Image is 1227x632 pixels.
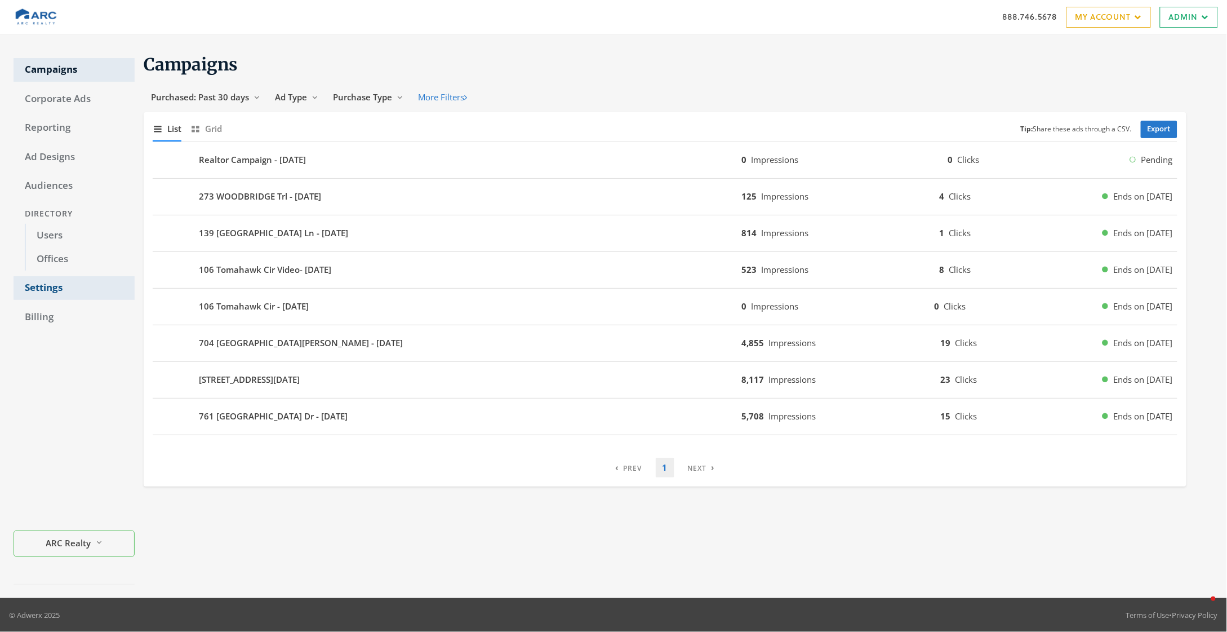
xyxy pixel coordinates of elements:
span: Impressions [752,154,799,165]
b: 0 [934,300,939,312]
b: 19 [940,337,950,348]
iframe: Intercom live chat [1189,594,1216,621]
span: Clicks [944,300,966,312]
div: • [1126,609,1218,621]
a: Export [1141,121,1177,138]
span: Clicks [949,227,971,238]
b: 139 [GEOGRAPHIC_DATA] Ln - [DATE] [199,227,348,240]
span: Purchase Type [333,91,392,103]
b: 125 [742,191,757,202]
span: Clicks [955,374,977,385]
button: Realtor Campaign - [DATE]0Impressions0ClicksPending [153,147,1177,174]
b: 15 [940,410,950,422]
b: 704 [GEOGRAPHIC_DATA][PERSON_NAME] - [DATE] [199,337,403,350]
span: Ends on [DATE] [1114,300,1173,313]
b: 761 [GEOGRAPHIC_DATA] Dr - [DATE] [199,410,348,423]
a: Audiences [14,174,135,198]
b: 4,855 [742,337,764,348]
span: Campaigns [144,54,238,75]
span: Ends on [DATE] [1114,263,1173,276]
a: Billing [14,306,135,329]
span: Grid [205,122,222,135]
a: My Account [1066,7,1151,28]
nav: pagination [609,458,722,478]
button: Purchase Type [326,87,411,108]
button: Ad Type [268,87,326,108]
a: Privacy Policy [1172,610,1218,620]
a: 888.746.5678 [1003,11,1057,23]
button: ARC Realty [14,531,135,558]
b: Realtor Campaign - [DATE] [199,153,306,166]
span: ARC Realty [46,537,91,550]
span: Ends on [DATE] [1114,373,1173,386]
span: Pending [1141,153,1173,166]
a: Ad Designs [14,145,135,169]
b: 523 [742,264,757,275]
span: Ad Type [275,91,307,103]
span: Impressions [769,410,816,422]
a: Corporate Ads [14,87,135,111]
button: Grid [190,117,222,141]
b: 4 [939,191,944,202]
b: 273 WOODBRIDGE Trl - [DATE] [199,190,321,203]
button: 106 Tomahawk Cir - [DATE]0Impressions0ClicksEnds on [DATE] [153,293,1177,320]
span: Clicks [955,337,977,348]
a: Offices [25,248,135,271]
b: 5,708 [742,410,764,422]
span: Clicks [955,410,977,422]
a: Campaigns [14,58,135,82]
b: 1 [939,227,944,238]
b: [STREET_ADDRESS][DATE] [199,373,300,386]
span: List [167,122,181,135]
span: Clicks [949,264,971,275]
a: Settings [14,276,135,300]
button: 761 [GEOGRAPHIC_DATA] Dr - [DATE]5,708Impressions15ClicksEnds on [DATE] [153,403,1177,430]
span: Impressions [762,191,809,202]
b: 23 [940,374,950,385]
b: 8,117 [742,374,764,385]
span: Ends on [DATE] [1114,190,1173,203]
a: Admin [1160,7,1218,28]
span: Impressions [762,264,809,275]
a: 1 [656,458,674,478]
button: 106 Tomahawk Cir Video- [DATE]523Impressions8ClicksEnds on [DATE] [153,257,1177,284]
p: © Adwerx 2025 [9,609,60,621]
button: 704 [GEOGRAPHIC_DATA][PERSON_NAME] - [DATE]4,855Impressions19ClicksEnds on [DATE] [153,330,1177,357]
span: Ends on [DATE] [1114,227,1173,240]
button: 139 [GEOGRAPHIC_DATA] Ln - [DATE]814Impressions1ClicksEnds on [DATE] [153,220,1177,247]
a: Reporting [14,116,135,140]
button: More Filters [411,87,474,108]
button: Purchased: Past 30 days [144,87,268,108]
a: Terms of Use [1126,610,1170,620]
a: Users [25,224,135,248]
span: Impressions [762,227,809,238]
b: 0 [742,300,747,312]
span: Clicks [958,154,980,165]
button: [STREET_ADDRESS][DATE]8,117Impressions23ClicksEnds on [DATE] [153,366,1177,394]
span: Ends on [DATE] [1114,410,1173,423]
b: 0 [948,154,953,165]
b: 106 Tomahawk Cir Video- [DATE] [199,263,331,276]
span: Purchased: Past 30 days [151,91,249,103]
b: Tip: [1021,124,1033,134]
b: 814 [742,227,757,238]
span: Ends on [DATE] [1114,337,1173,350]
b: 0 [742,154,747,165]
span: Impressions [769,374,816,385]
button: 273 WOODBRIDGE Trl - [DATE]125Impressions4ClicksEnds on [DATE] [153,183,1177,210]
span: Impressions [769,337,816,348]
div: Directory [14,204,135,224]
span: Impressions [752,300,799,312]
button: List [153,117,181,141]
span: Clicks [949,191,971,202]
b: 8 [939,264,944,275]
small: Share these ads through a CSV. [1021,124,1132,135]
b: 106 Tomahawk Cir - [DATE] [199,300,309,313]
img: Adwerx [9,3,64,31]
